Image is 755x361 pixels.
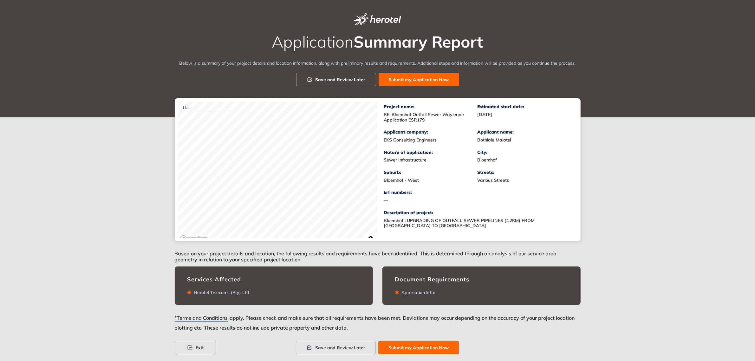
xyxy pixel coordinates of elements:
div: Application letter [399,290,437,295]
div: Bothlale Malatsi [478,137,571,143]
div: Estimated start date: [478,104,571,109]
a: Mapbox logo [180,235,208,242]
div: 1 km [181,105,230,111]
div: Applicant company: [384,129,478,135]
div: Various Streets [478,178,571,183]
div: City: [478,150,571,155]
div: EKS Consulting Engineers [384,137,478,143]
div: Project name: [384,104,478,109]
span: Toggle attribution [369,235,373,242]
div: Bloemhof - West [384,178,478,183]
button: Submit my Application Now [378,341,459,354]
div: Below is a summary of your project details and location information, along with preliminary resul... [175,60,581,67]
div: Based on your project details and location, the following results and requirements have been iden... [175,241,581,266]
button: Save and Review Later [296,73,376,86]
div: apply. Please check and make sure that all requirements have been met. Deviations may occur depen... [175,312,581,341]
button: Save and Review Later [296,341,376,354]
div: RE: Bloemhof Outfall Sewer Wayleave Application ESR179 [384,112,478,123]
div: [DATE] [478,112,571,117]
span: Submit my Application Now [388,344,449,351]
div: Nature of application: [384,150,478,155]
span: *Terms and Conditions [175,315,228,322]
div: Services Affected [187,276,360,283]
canvas: Map [178,102,378,244]
button: Submit my Application Now [379,73,459,86]
span: Save and Review Later [315,344,365,351]
div: Bloemhof : UPGRADING OF OUTFALL SEWER PIPELINES (4.2KM) FROM [GEOGRAPHIC_DATA] TO [GEOGRAPHIC_DATA] [384,218,543,229]
div: Suburb: [384,170,478,175]
div: Description of project: [384,210,571,215]
div: Bloemhof [478,157,571,163]
div: Erf numbers: [384,190,478,195]
img: logo [354,13,401,25]
button: Exit [175,341,216,354]
button: *Terms and Conditions [175,312,230,324]
div: Sewer Infrastructure [384,157,478,163]
span: Save and Review Later [316,76,366,83]
div: Document Requirements [395,276,568,283]
h2: Application [175,33,581,50]
span: Exit [196,344,204,351]
div: Streets: [478,170,571,175]
div: Herotel Telecoms (Pty) Ltd [192,290,250,295]
div: — [384,198,478,203]
span: Summary Report [354,32,483,52]
span: Submit my Application Now [389,76,449,83]
div: Applicant name: [478,129,571,135]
